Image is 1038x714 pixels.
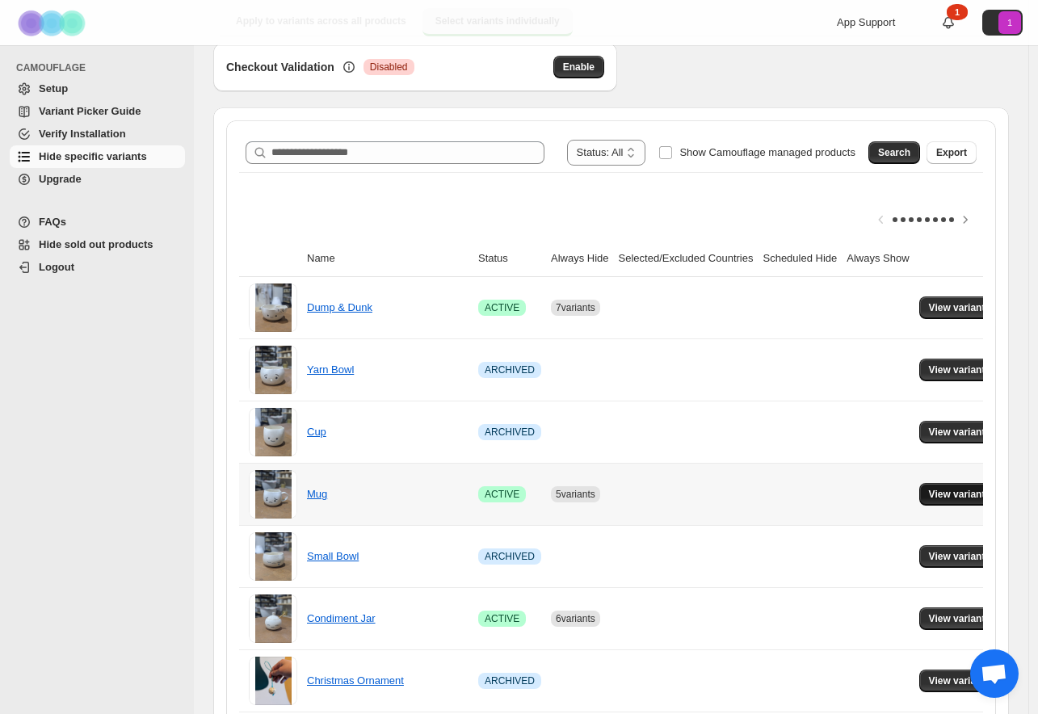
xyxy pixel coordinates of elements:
[10,233,185,256] a: Hide sold out products
[307,363,354,376] a: Yarn Bowl
[226,59,334,75] h3: Checkout Validation
[370,61,408,73] span: Disabled
[919,545,1001,568] button: View variants
[842,241,914,277] th: Always Show
[919,483,1001,506] button: View variants
[307,426,326,438] a: Cup
[614,241,759,277] th: Selected/Excluded Countries
[10,168,185,191] a: Upgrade
[39,216,66,228] span: FAQs
[878,146,910,159] span: Search
[473,241,546,277] th: Status
[1007,18,1012,27] text: 1
[556,489,595,500] span: 5 variants
[307,612,376,624] a: Condiment Jar
[302,241,473,277] th: Name
[998,11,1021,34] span: Avatar with initials 1
[10,123,185,145] a: Verify Installation
[485,674,535,687] span: ARCHIVED
[940,15,956,31] a: 1
[10,145,185,168] a: Hide specific variants
[556,613,595,624] span: 6 variants
[982,10,1023,36] button: Avatar with initials 1
[563,61,595,73] span: Enable
[929,488,991,501] span: View variants
[758,241,842,277] th: Scheduled Hide
[307,674,404,687] a: Christmas Ornament
[39,261,74,273] span: Logout
[485,426,535,439] span: ARCHIVED
[13,1,94,45] img: Camouflage
[919,359,1001,381] button: View variants
[954,208,977,231] button: Scroll table right one column
[39,82,68,94] span: Setup
[485,488,519,501] span: ACTIVE
[947,4,968,20] div: 1
[16,61,186,74] span: CAMOUFLAGE
[10,211,185,233] a: FAQs
[39,128,126,140] span: Verify Installation
[919,607,1001,630] button: View variants
[39,238,153,250] span: Hide sold out products
[929,426,991,439] span: View variants
[39,150,147,162] span: Hide specific variants
[868,141,920,164] button: Search
[10,100,185,123] a: Variant Picker Guide
[927,141,977,164] button: Export
[679,146,855,158] span: Show Camouflage managed products
[936,146,967,159] span: Export
[10,78,185,100] a: Setup
[39,105,141,117] span: Variant Picker Guide
[929,301,991,314] span: View variants
[307,301,372,313] a: Dump & Dunk
[546,241,614,277] th: Always Hide
[970,649,1019,698] div: Open chat
[919,670,1001,692] button: View variants
[919,421,1001,443] button: View variants
[485,301,519,314] span: ACTIVE
[39,173,82,185] span: Upgrade
[837,16,895,28] span: App Support
[307,550,359,562] a: Small Bowl
[556,302,595,313] span: 7 variants
[307,488,327,500] a: Mug
[929,612,991,625] span: View variants
[929,363,991,376] span: View variants
[919,296,1001,319] button: View variants
[485,363,535,376] span: ARCHIVED
[929,550,991,563] span: View variants
[929,674,991,687] span: View variants
[553,56,604,78] button: Enable
[485,612,519,625] span: ACTIVE
[10,256,185,279] a: Logout
[485,550,535,563] span: ARCHIVED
